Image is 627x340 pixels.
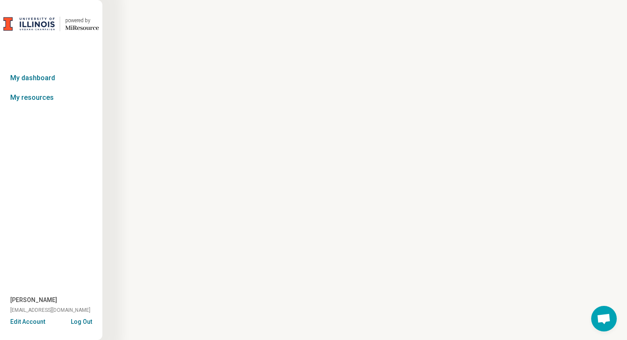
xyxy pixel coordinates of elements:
[3,14,99,34] a: University of Illinois at Urbana-Champaignpowered by
[65,17,99,24] div: powered by
[71,317,92,324] button: Log Out
[10,317,45,326] button: Edit Account
[591,306,617,331] a: Open chat
[3,14,55,34] img: University of Illinois at Urbana-Champaign
[10,296,57,305] span: [PERSON_NAME]
[10,306,90,314] span: [EMAIL_ADDRESS][DOMAIN_NAME]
